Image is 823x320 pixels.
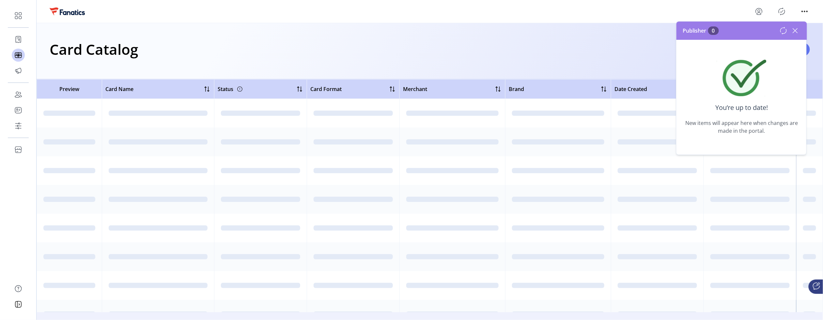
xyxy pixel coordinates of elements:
[50,8,85,15] img: logo
[708,26,719,35] span: 0
[105,85,133,93] span: Card Name
[218,84,244,94] div: Status
[509,85,524,93] span: Brand
[614,85,647,93] span: Date Created
[754,6,764,17] button: menu
[716,96,768,119] span: You’re up to date!
[777,6,787,17] button: Publisher Panel
[403,85,427,93] span: Merchant
[310,85,342,93] span: Card Format
[40,85,99,93] span: Preview
[680,119,803,135] span: New items will appear here when changes are made in the portal.
[50,38,138,61] h1: Card Catalog
[683,27,719,35] span: Publisher
[800,6,810,17] button: menu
